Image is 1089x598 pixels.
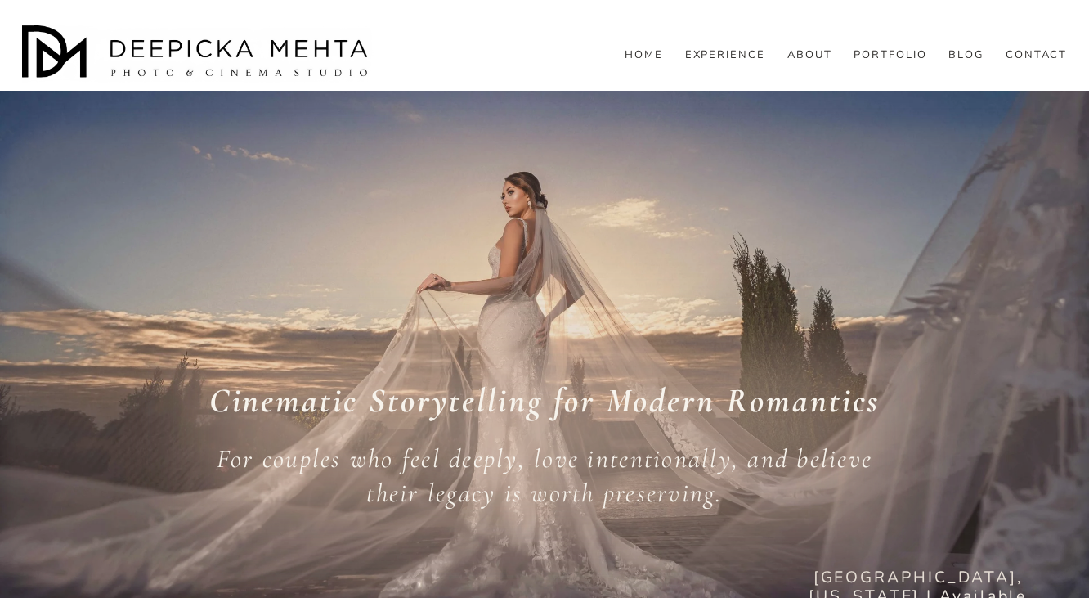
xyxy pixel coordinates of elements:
[22,25,374,83] img: Austin Wedding Photographer - Deepicka Mehta Photography &amp; Cinematography
[854,47,927,62] a: PORTFOLIO
[787,47,832,62] a: ABOUT
[217,443,881,510] em: For couples who feel deeply, love intentionally, and believe their legacy is worth preserving.
[685,47,766,62] a: EXPERIENCE
[948,49,984,62] span: BLOG
[625,47,663,62] a: HOME
[948,47,984,62] a: folder dropdown
[209,380,881,421] em: Cinematic Storytelling for Modern Romantics
[1006,47,1068,62] a: CONTACT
